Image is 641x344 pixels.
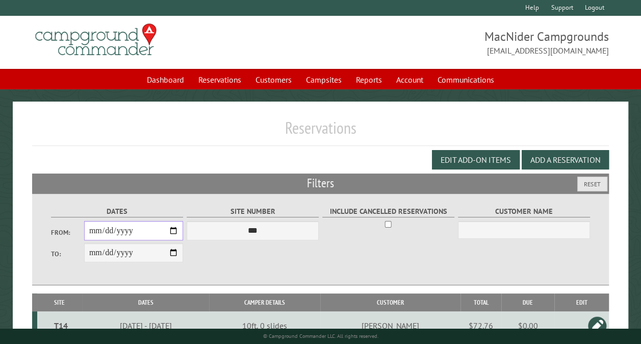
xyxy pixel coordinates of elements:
[32,118,609,146] h1: Reservations
[460,311,501,340] td: $72.76
[82,293,210,311] th: Dates
[320,311,460,340] td: [PERSON_NAME]
[192,70,247,89] a: Reservations
[501,293,555,311] th: Due
[321,28,609,57] span: MacNider Campgrounds [EMAIL_ADDRESS][DOMAIN_NAME]
[37,293,82,311] th: Site
[209,311,320,340] td: 10ft, 0 slides
[577,177,607,191] button: Reset
[554,293,609,311] th: Edit
[522,150,609,169] button: Add a Reservation
[322,206,454,217] label: Include Cancelled Reservations
[187,206,319,217] label: Site Number
[32,20,160,60] img: Campground Commander
[350,70,388,89] a: Reports
[51,206,183,217] label: Dates
[432,150,520,169] button: Edit Add-on Items
[141,70,190,89] a: Dashboard
[431,70,500,89] a: Communications
[84,321,208,331] div: [DATE] - [DATE]
[263,333,378,339] small: © Campground Commander LLC. All rights reserved.
[458,206,590,217] label: Customer Name
[51,249,84,259] label: To:
[300,70,348,89] a: Campsites
[209,293,320,311] th: Camper Details
[501,311,555,340] td: $0.00
[41,321,81,331] div: T14
[249,70,298,89] a: Customers
[32,174,609,193] h2: Filters
[51,228,84,237] label: From:
[320,293,460,311] th: Customer
[390,70,429,89] a: Account
[460,293,501,311] th: Total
